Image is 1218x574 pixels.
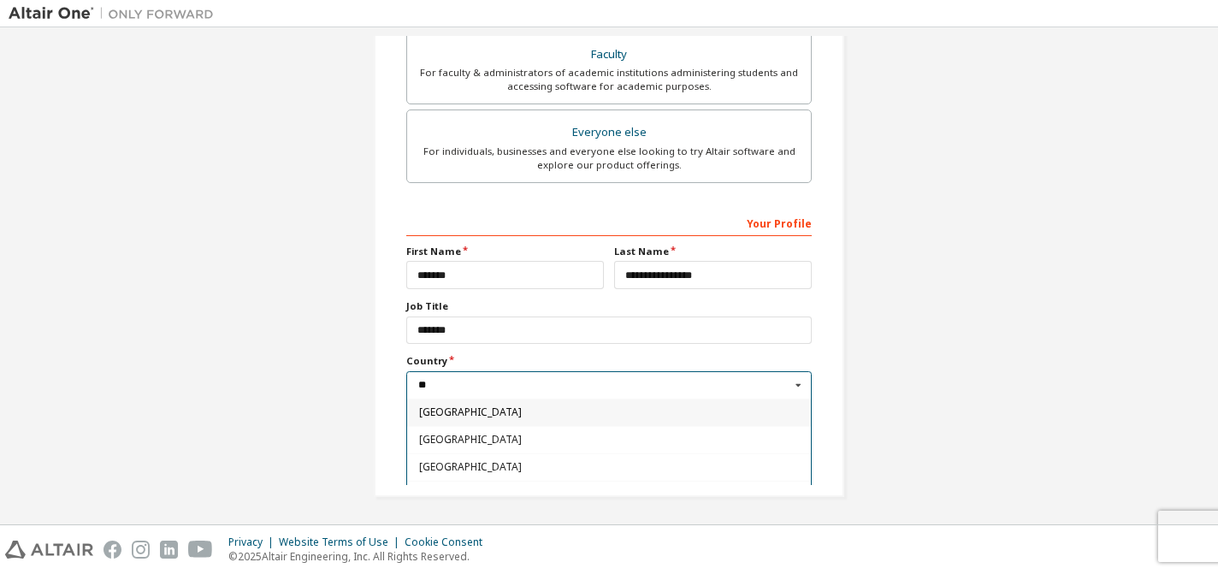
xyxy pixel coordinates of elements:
span: [GEOGRAPHIC_DATA] [419,407,800,417]
label: Job Title [406,299,812,313]
div: Privacy [228,536,279,549]
div: Faculty [417,43,801,67]
label: First Name [406,245,604,258]
div: For individuals, businesses and everyone else looking to try Altair software and explore our prod... [417,145,801,172]
p: © 2025 Altair Engineering, Inc. All Rights Reserved. [228,549,493,564]
div: Cookie Consent [405,536,493,549]
span: [GEOGRAPHIC_DATA] [419,462,800,472]
img: altair_logo.svg [5,541,93,559]
div: Website Terms of Use [279,536,405,549]
img: facebook.svg [103,541,121,559]
img: instagram.svg [132,541,150,559]
img: Altair One [9,5,222,22]
img: youtube.svg [188,541,213,559]
div: Your Profile [406,209,812,236]
span: [GEOGRAPHIC_DATA] [419,435,800,445]
div: Everyone else [417,121,801,145]
label: Country [406,354,812,368]
label: Last Name [614,245,812,258]
img: linkedin.svg [160,541,178,559]
div: For faculty & administrators of academic institutions administering students and accessing softwa... [417,66,801,93]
